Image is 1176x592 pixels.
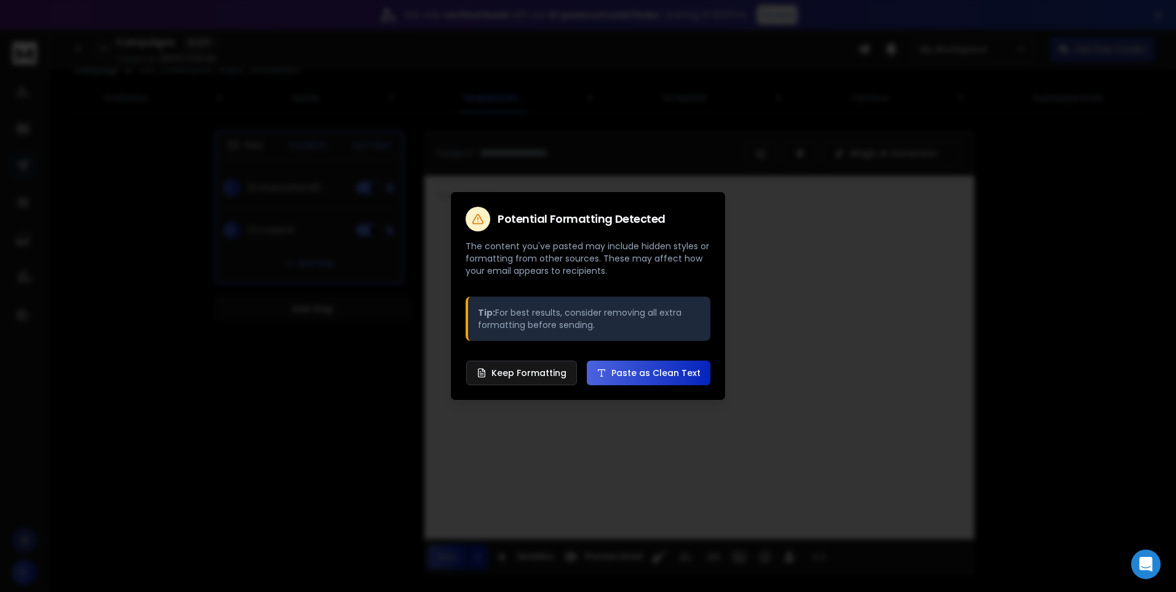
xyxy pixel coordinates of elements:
[478,306,701,331] p: For best results, consider removing all extra formatting before sending.
[466,240,710,277] p: The content you've pasted may include hidden styles or formatting from other sources. These may a...
[587,361,710,385] button: Paste as Clean Text
[478,306,495,319] strong: Tip:
[498,214,665,225] h2: Potential Formatting Detected
[466,361,577,385] button: Keep Formatting
[1131,550,1161,579] div: Open Intercom Messenger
